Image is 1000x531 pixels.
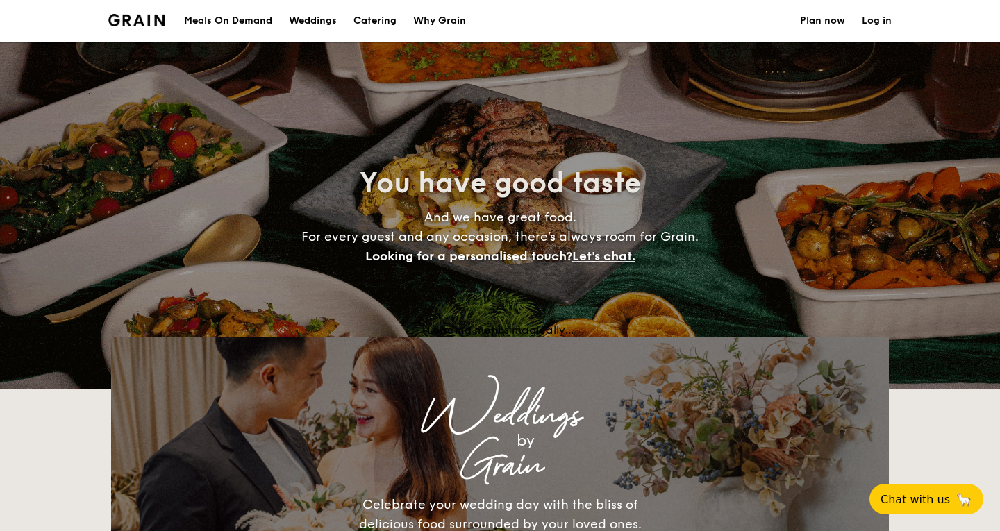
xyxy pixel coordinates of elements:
[572,248,635,264] span: Let's chat.
[285,428,767,453] div: by
[956,491,972,507] span: 🦙
[233,403,767,428] div: Weddings
[108,14,165,26] img: Grain
[108,14,165,26] a: Logotype
[233,453,767,478] div: Grain
[111,323,889,337] div: Loading menus magically...
[881,493,950,506] span: Chat with us
[869,484,983,514] button: Chat with us🦙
